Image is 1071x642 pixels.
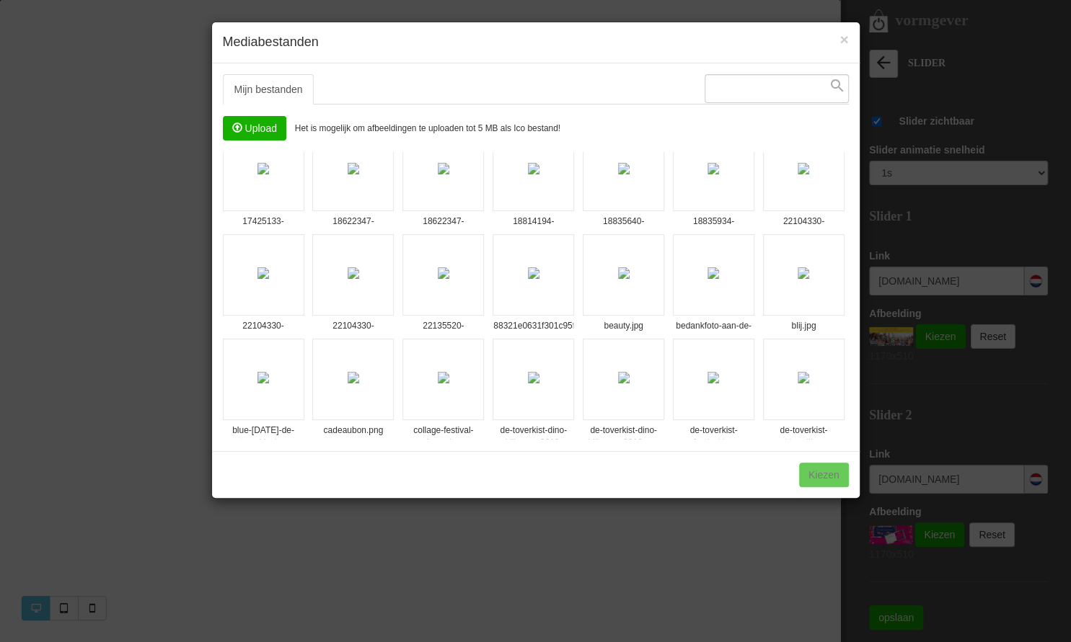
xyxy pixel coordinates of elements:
[223,116,286,141] span: Upload
[224,215,304,230] span: 17425133-2040876992805864-8204266179764951502-n.jpg
[583,320,664,334] span: beauty.jpg
[295,122,560,133] small: Het is mogelijk om afbeeldingen te uploaden tot 5 MB als Ico bestand!
[798,163,809,174] img: shopconnector.aspx
[313,320,393,334] span: 22104330-1955971128014894-528644978306052853-o.jpg
[438,372,449,383] img: shopconnector.aspx
[493,320,573,334] span: 88321e0631f301c95fa874717e787475-paparazzi-jewelry.jpg
[223,74,314,104] a: Mijn bestanden
[618,372,630,383] img: shopconnector.aspx
[583,424,664,439] span: de-toverkist-dino-hillegom-2018.png
[798,267,809,279] img: shopconnector.aspx
[438,163,449,174] img: shopconnector.aspx
[313,424,393,439] span: cadeaubon.png
[839,32,848,47] button: Close
[348,163,359,174] img: shopconnector.aspx
[313,215,393,230] span: 18622347-2078286045731625-6653357351236307053-n-1.jpg
[223,33,849,52] h4: Mediabestanden
[438,267,449,279] img: shopconnector.aspx
[674,424,754,439] span: de-toverkist-festival.jpg
[764,215,844,230] span: 22104330-1955971128014894-528644978306052853-o-1-.jpg
[493,215,573,230] span: 18814194-2008325302732323-4653051171204632380-n.jpg
[403,424,483,439] span: collage-festival-faces.jpg
[674,215,754,230] span: 18835934-2008325306065656-2485342189131252937-n.jpg
[764,424,844,439] span: de-toverkist-kleurrijke-cadeaukaart.png
[493,424,573,439] span: de-toverkist-dino-hillegom-2018-webshop.png
[224,424,304,439] span: blue-[DATE]-de-toverkist.jpg
[674,320,754,334] span: bedankfoto-aan-de-toverkist-van-tess.jpg
[403,320,483,334] span: 22135520-1955970424681631-8292694874761206963-o.jpg
[528,267,539,279] img: shopconnector.aspx
[708,372,719,383] img: shopconnector.aspx
[224,320,304,334] span: 22104330-1955971128014894-528644978306052853-o-1.jpg
[583,215,664,230] span: 18835640-2008325506065636-8402967237511659838-n.jpg
[257,163,269,174] img: shopconnector.aspx
[798,372,809,383] img: shopconnector.aspx
[348,372,359,383] img: shopconnector.aspx
[839,31,848,48] span: ×
[403,215,483,230] span: 18622347-2078286045731625-6653357351236307053-n.jpg
[257,372,269,383] img: shopconnector.aspx
[618,163,630,174] img: shopconnector.aspx
[257,267,269,279] img: shopconnector.aspx
[764,320,844,334] span: blij.jpg
[708,267,719,279] img: shopconnector.aspx
[528,163,539,174] img: shopconnector.aspx
[348,267,359,279] img: shopconnector.aspx
[528,372,539,383] img: shopconnector.aspx
[708,163,719,174] img: shopconnector.aspx
[618,267,630,279] img: shopconnector.aspx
